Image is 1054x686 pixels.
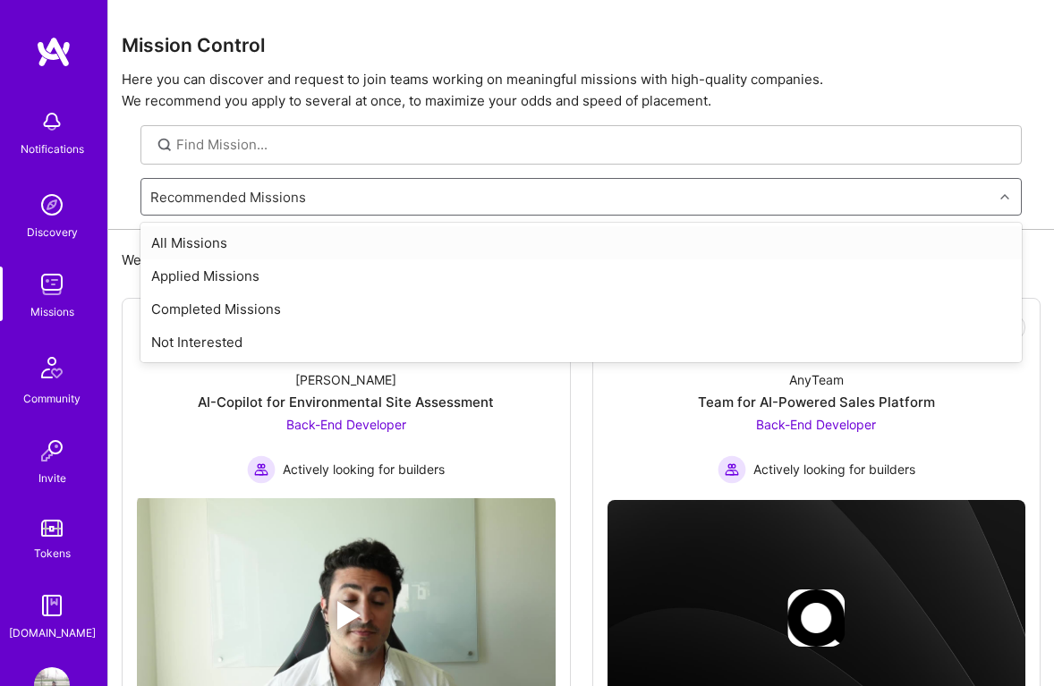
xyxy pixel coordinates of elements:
[30,302,74,321] div: Missions
[756,417,876,432] span: Back-End Developer
[122,250,813,269] p: We recommend missions based on your , , and .
[34,544,71,563] div: Tokens
[150,187,306,206] div: Recommended Missions
[155,135,175,156] i: icon SearchGrey
[122,34,1041,56] h3: Mission Control
[137,313,556,484] a: Company Logo[PERSON_NAME]AI-Copilot for Environmental Site AssessmentBack-End Developer Actively ...
[140,326,1022,359] div: Not Interested
[176,135,1008,154] input: Find Mission...
[1000,192,1009,201] i: icon Chevron
[38,469,66,487] div: Invite
[34,588,70,623] img: guide book
[718,455,746,484] img: Actively looking for builders
[41,520,63,537] img: tokens
[9,623,96,642] div: [DOMAIN_NAME]
[34,433,70,469] img: Invite
[789,370,844,389] div: AnyTeam
[27,223,78,241] div: Discovery
[283,460,445,479] span: Actively looking for builders
[34,104,70,140] img: bell
[36,36,72,68] img: logo
[34,187,70,223] img: discovery
[23,389,81,408] div: Community
[140,259,1022,292] div: Applied Missions
[698,393,935,411] div: Team for AI-Powered Sales Platform
[608,313,1026,487] a: Company LogoAnyTeamTeam for AI-Powered Sales PlatformBack-End Developer Actively looking for buil...
[286,417,406,432] span: Back-End Developer
[34,267,70,302] img: teamwork
[787,589,845,647] img: Company logo
[140,292,1022,326] div: Completed Missions
[140,226,1022,259] div: All Missions
[21,140,84,158] div: Notifications
[198,393,494,411] div: AI-Copilot for Environmental Site Assessment
[753,460,915,479] span: Actively looking for builders
[247,455,276,484] img: Actively looking for builders
[122,69,1041,112] p: Here you can discover and request to join teams working on meaningful missions with high-quality ...
[30,346,73,389] img: Community
[295,370,396,389] div: [PERSON_NAME]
